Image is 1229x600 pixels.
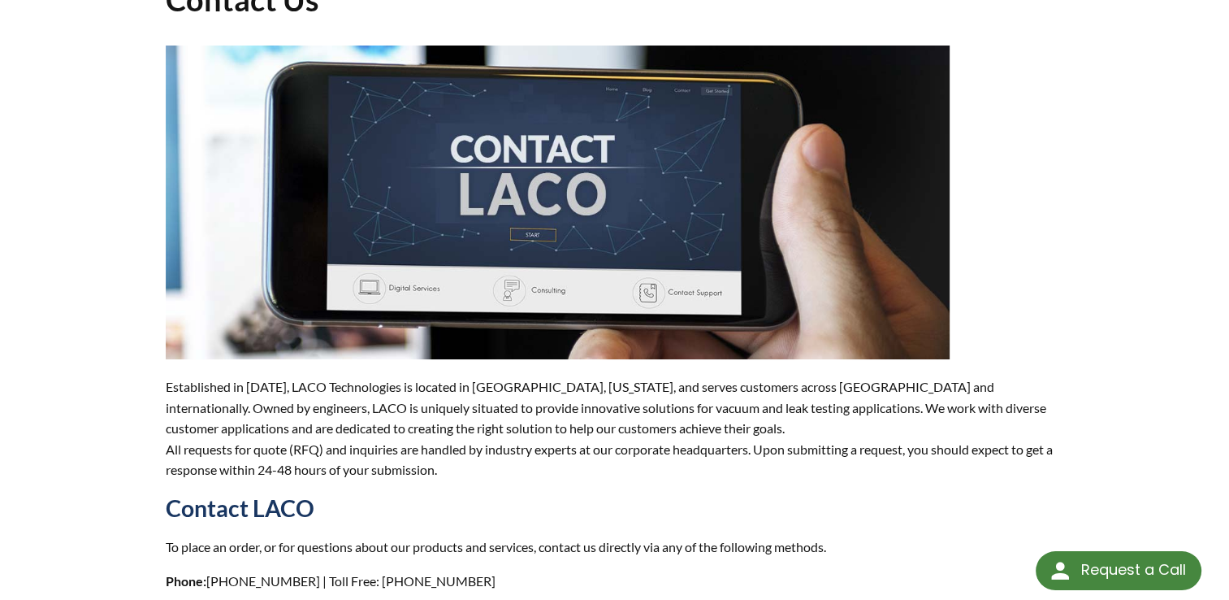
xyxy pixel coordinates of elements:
[166,571,1063,592] p: [PHONE_NUMBER] | Toll Free: [PHONE_NUMBER]
[166,573,206,589] strong: Phone:
[166,376,1063,480] p: Established in [DATE], LACO Technologies is located in [GEOGRAPHIC_DATA], [US_STATE], and serves ...
[166,494,314,522] strong: Contact LACO
[166,46,950,359] img: ContactUs.jpg
[1047,558,1073,584] img: round button
[1036,551,1201,590] div: Request a Call
[1080,551,1185,589] div: Request a Call
[166,537,1063,558] p: To place an order, or for questions about our products and services, contact us directly via any ...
